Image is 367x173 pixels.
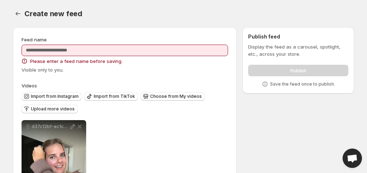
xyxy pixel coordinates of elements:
[32,124,69,129] p: d37c12bf-ec1c-4e2e-8a4f-e5f5682b30c8
[22,105,78,113] button: Upload more videos
[94,94,135,99] span: Import from TikTok
[31,106,75,112] span: Upload more videos
[31,94,79,99] span: Import from Instagram
[343,149,362,168] a: Open chat
[141,92,205,101] button: Choose from My videos
[270,81,335,87] p: Save the feed once to publish.
[84,92,138,101] button: Import from TikTok
[24,9,82,18] span: Create new feed
[22,83,37,88] span: Videos
[150,94,202,99] span: Choose from My videos
[30,58,122,65] span: Please enter a feed name before saving.
[248,33,348,40] h2: Publish feed
[22,67,64,73] span: Visible only to you.
[248,43,348,58] p: Display the feed as a carousel, spotlight, etc., across your store.
[22,92,82,101] button: Import from Instagram
[13,9,23,19] button: Settings
[22,37,47,42] span: Feed name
